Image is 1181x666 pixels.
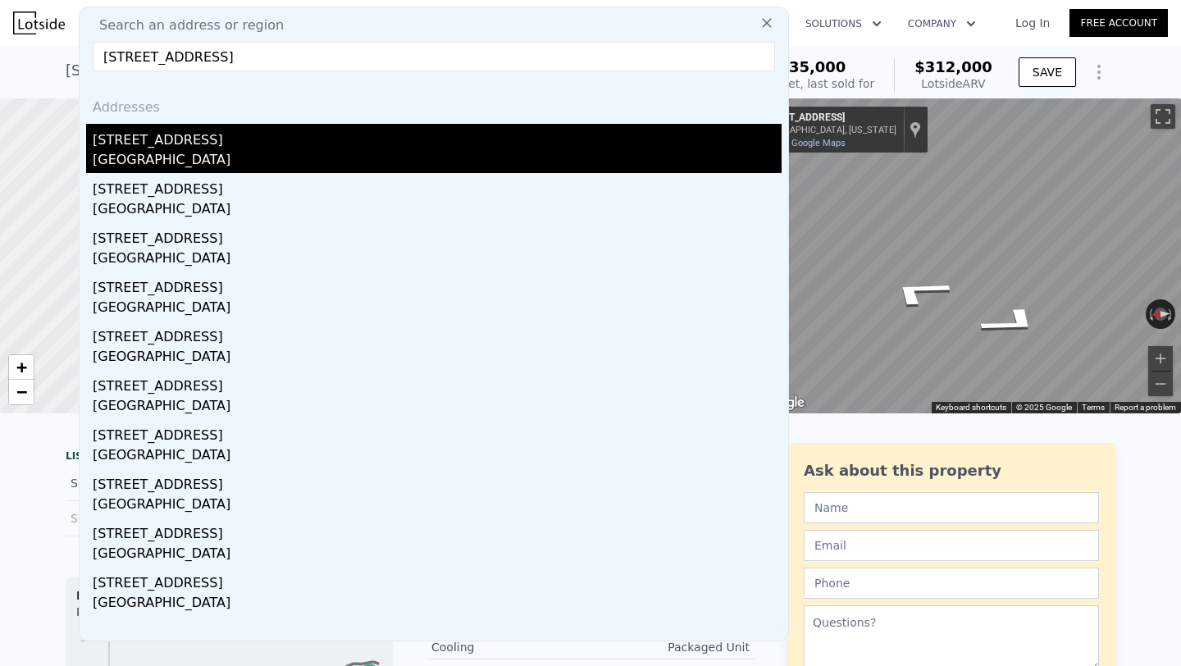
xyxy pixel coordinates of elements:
div: [GEOGRAPHIC_DATA] [93,495,782,518]
div: Map [750,98,1181,413]
a: Zoom out [9,380,34,404]
button: Reset the view [1146,307,1176,321]
div: [STREET_ADDRESS] , [GEOGRAPHIC_DATA] , TN 37042 [66,59,458,82]
img: Lotside [13,11,65,34]
button: Show Options [1083,56,1115,89]
div: [GEOGRAPHIC_DATA] [93,298,782,321]
div: Addresses [86,84,782,124]
span: © 2025 Google [1016,403,1072,412]
div: [GEOGRAPHIC_DATA], [US_STATE] [757,125,896,135]
div: [GEOGRAPHIC_DATA] [93,199,782,222]
button: Keyboard shortcuts [936,402,1006,413]
div: [STREET_ADDRESS] [93,370,782,396]
div: Houses Median Sale [76,587,383,604]
div: [STREET_ADDRESS] [93,222,782,249]
path: Go Southwest, Chancery Ln [952,299,1072,344]
div: [STREET_ADDRESS] [93,567,782,593]
div: [STREET_ADDRESS] [757,112,896,125]
span: $135,000 [768,58,846,75]
input: Email [804,530,1099,561]
a: Show location on map [910,121,921,139]
button: SAVE [1019,57,1076,87]
a: Free Account [1069,9,1168,37]
div: [STREET_ADDRESS] [93,173,782,199]
div: Street View [750,98,1181,413]
input: Phone [804,568,1099,599]
div: Price per Square Foot [76,604,230,630]
button: Rotate clockwise [1167,299,1176,329]
button: Solutions [792,9,895,39]
div: [STREET_ADDRESS] [93,124,782,150]
a: View on Google Maps [757,138,846,148]
span: + [16,357,27,377]
a: Log In [996,15,1069,31]
div: [GEOGRAPHIC_DATA] [93,445,782,468]
input: Enter an address, city, region, neighborhood or zip code [93,42,775,71]
a: Zoom in [9,355,34,380]
a: Report a problem [1115,403,1176,412]
tspan: $200 [80,632,105,644]
button: Rotate counterclockwise [1146,299,1155,329]
div: [STREET_ADDRESS] [93,419,782,445]
div: [GEOGRAPHIC_DATA] [93,347,782,370]
div: [GEOGRAPHIC_DATA] [93,396,782,419]
div: [STREET_ADDRESS] [93,518,782,544]
div: Lotside ARV [914,75,992,92]
div: [GEOGRAPHIC_DATA] [93,544,782,567]
div: Sold [71,508,217,529]
input: Name [804,492,1099,523]
span: − [16,381,27,402]
div: Packaged Unit [590,639,750,655]
button: Toggle fullscreen view [1151,104,1175,129]
button: Company [895,9,989,39]
div: [STREET_ADDRESS] [93,271,782,298]
span: Search an address or region [86,16,284,35]
div: [GEOGRAPHIC_DATA] [93,150,782,173]
div: LISTING & SALE HISTORY [66,449,394,466]
path: Go Northeast, Chancery Ln [859,269,978,315]
div: Sold [71,472,217,494]
div: [GEOGRAPHIC_DATA] [93,249,782,271]
span: $312,000 [914,58,992,75]
a: Terms (opens in new tab) [1082,403,1105,412]
div: [GEOGRAPHIC_DATA] [93,593,782,616]
div: Ask about this property [804,459,1099,482]
button: Zoom out [1148,372,1173,396]
div: [STREET_ADDRESS] [93,468,782,495]
div: [STREET_ADDRESS] [93,321,782,347]
div: Off Market, last sold for [740,75,874,92]
div: Cooling [431,639,590,655]
button: Zoom in [1148,346,1173,371]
